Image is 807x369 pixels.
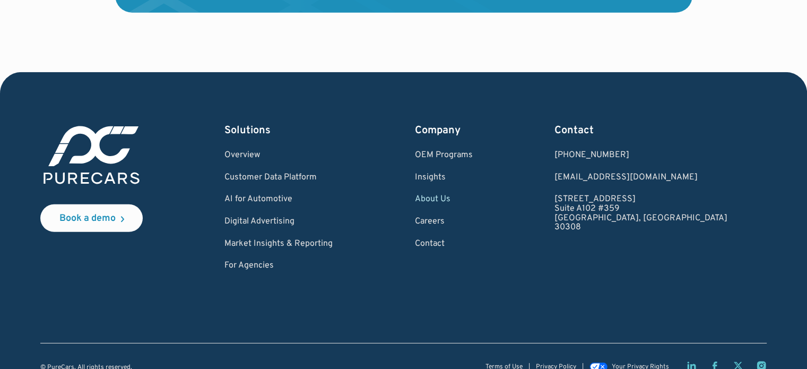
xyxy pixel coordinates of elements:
[414,123,472,138] div: Company
[414,173,472,183] a: Insights
[554,151,727,160] div: [PHONE_NUMBER]
[224,173,333,183] a: Customer Data Platform
[554,173,727,183] a: Email us
[414,217,472,227] a: Careers
[554,195,727,232] a: [STREET_ADDRESS]Suite A102 #359[GEOGRAPHIC_DATA], [GEOGRAPHIC_DATA]30308
[40,204,143,232] a: Book a demo
[414,195,472,204] a: About Us
[224,123,333,138] div: Solutions
[224,217,333,227] a: Digital Advertising
[224,261,333,271] a: For Agencies
[224,151,333,160] a: Overview
[224,239,333,249] a: Market Insights & Reporting
[40,123,143,187] img: purecars logo
[59,214,116,224] div: Book a demo
[414,239,472,249] a: Contact
[414,151,472,160] a: OEM Programs
[224,195,333,204] a: AI for Automotive
[554,123,727,138] div: Contact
